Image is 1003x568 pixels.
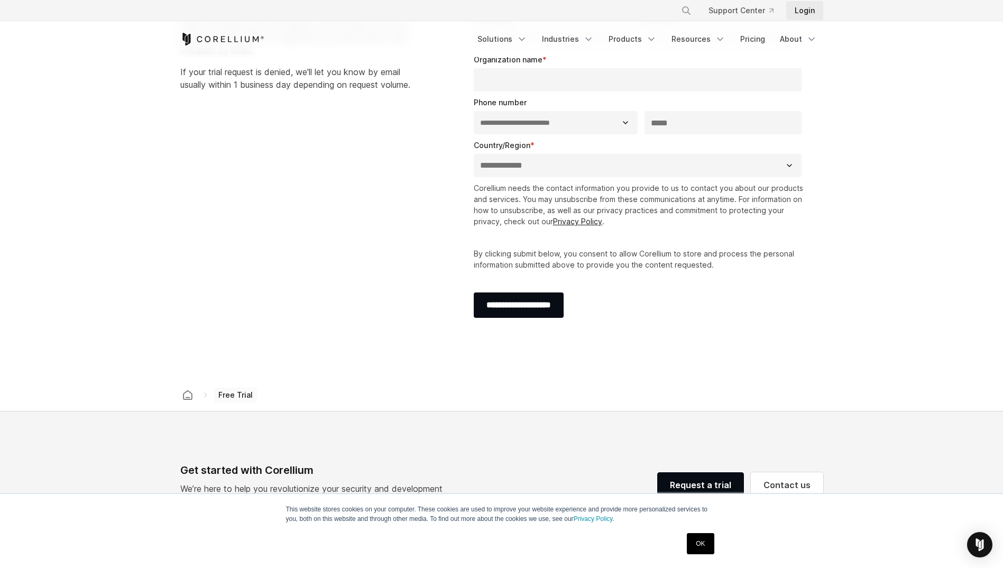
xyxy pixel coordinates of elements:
[602,30,663,49] a: Products
[553,217,602,226] a: Privacy Policy
[471,30,533,49] a: Solutions
[536,30,600,49] a: Industries
[286,505,717,524] p: This website stores cookies on your computer. These cookies are used to improve your website expe...
[665,30,732,49] a: Resources
[474,248,806,270] p: By clicking submit below, you consent to allow Corellium to store and process the personal inform...
[178,388,197,402] a: Corellium home
[180,33,264,45] a: Corellium Home
[687,533,714,554] a: OK
[657,472,744,498] a: Request a trial
[774,30,823,49] a: About
[180,462,451,478] div: Get started with Corellium
[786,1,823,20] a: Login
[180,482,451,508] p: We’re here to help you revolutionize your security and development practices with pioneering tech...
[751,472,823,498] a: Contact us
[474,55,542,64] span: Organization name
[574,515,614,523] a: Privacy Policy.
[471,30,823,49] div: Navigation Menu
[677,1,696,20] button: Search
[967,532,992,557] div: Open Intercom Messenger
[180,67,410,90] span: If your trial request is denied, we'll let you know by email usually within 1 business day depend...
[700,1,782,20] a: Support Center
[474,141,530,150] span: Country/Region
[214,388,257,402] span: Free Trial
[668,1,823,20] div: Navigation Menu
[734,30,771,49] a: Pricing
[474,182,806,227] p: Corellium needs the contact information you provide to us to contact you about our products and s...
[474,98,527,107] span: Phone number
